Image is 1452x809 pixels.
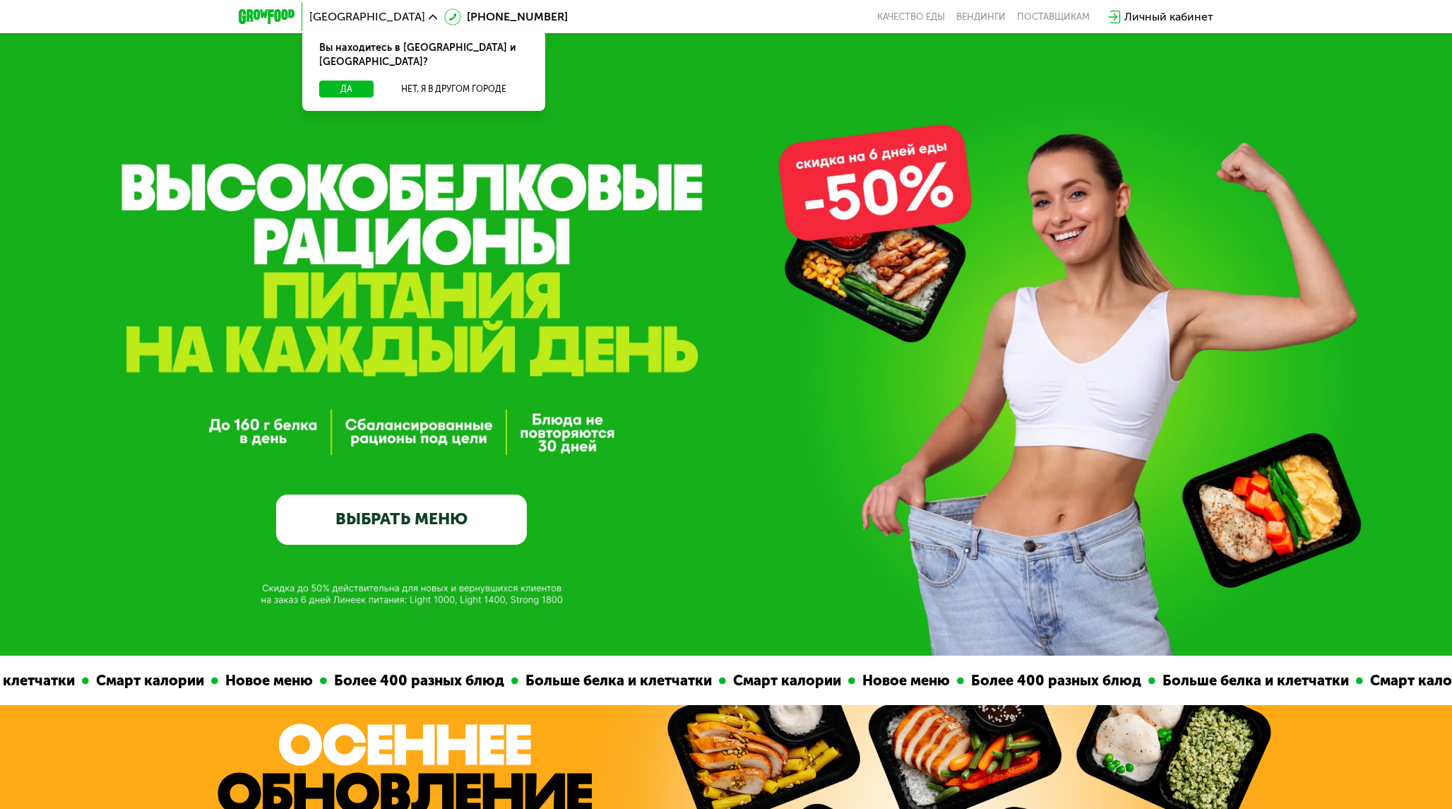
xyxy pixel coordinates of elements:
div: Смарт калории [601,670,723,692]
div: Вы находитесь в [GEOGRAPHIC_DATA] и [GEOGRAPHIC_DATA]? [302,30,545,81]
div: Больше белка и клетчатки [1030,670,1231,692]
div: поставщикам [1017,11,1090,23]
a: Качество еды [877,11,945,23]
span: [GEOGRAPHIC_DATA] [309,11,425,23]
div: Больше белка и клетчатки [393,670,594,692]
a: Вендинги [956,11,1006,23]
a: ВЫБРАТЬ МЕНЮ [276,495,528,545]
div: Новое меню [93,670,195,692]
div: Смарт калории [1238,670,1360,692]
button: Нет, я в другом городе [379,81,528,98]
a: [PHONE_NUMBER] [444,8,568,25]
div: Новое меню [730,670,832,692]
div: Личный кабинет [1124,8,1213,25]
div: Более 400 разных блюд [839,670,1023,692]
div: Более 400 разных блюд [202,670,386,692]
button: Да [319,81,374,98]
